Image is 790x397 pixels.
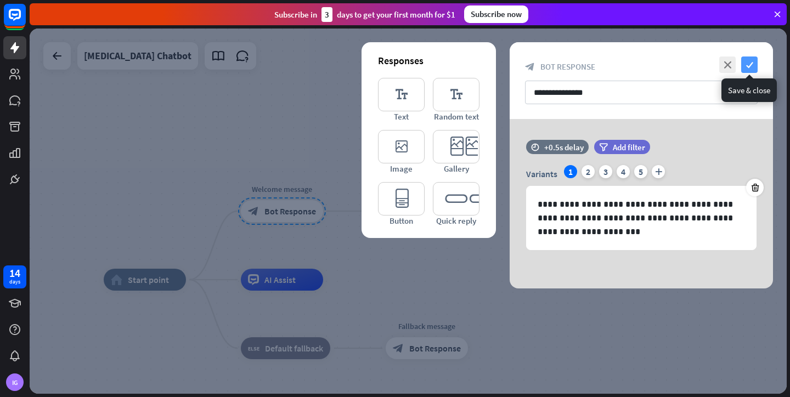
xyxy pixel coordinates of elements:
div: Subscribe now [464,5,528,23]
i: plus [652,165,665,178]
i: check [741,56,758,73]
div: 2 [582,165,595,178]
div: 3 [321,7,332,22]
div: 1 [564,165,577,178]
div: 14 [9,268,20,278]
div: 3 [599,165,612,178]
span: Bot Response [540,61,595,72]
div: 5 [634,165,647,178]
span: Variants [526,168,557,179]
div: Subscribe in days to get your first month for $1 [274,7,455,22]
div: +0.5s delay [544,142,584,152]
span: Add filter [613,142,645,152]
i: time [531,143,539,151]
a: 14 days [3,265,26,288]
div: IG [6,373,24,391]
div: 4 [617,165,630,178]
i: close [719,56,736,73]
i: filter [599,143,608,151]
i: block_bot_response [525,62,535,72]
button: Open LiveChat chat widget [9,4,42,37]
div: days [9,278,20,286]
